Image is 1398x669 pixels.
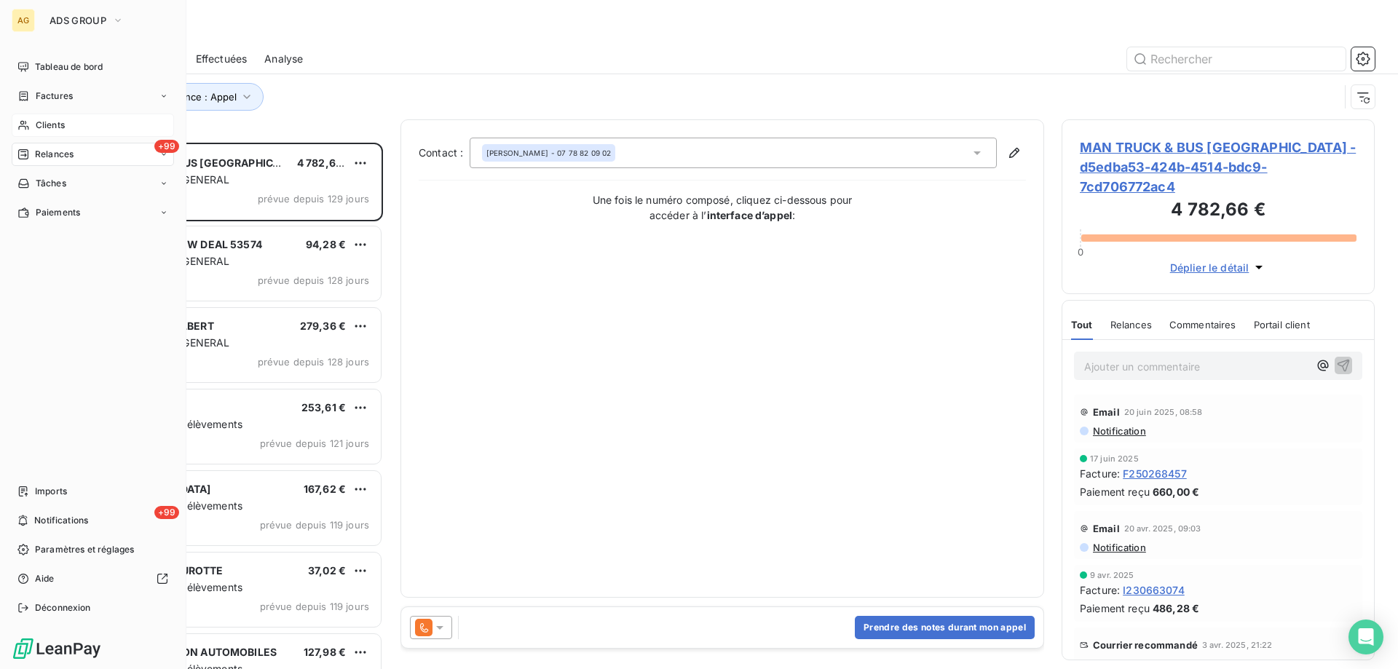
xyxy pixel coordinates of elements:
span: Effectuées [196,52,248,66]
span: 0 [1078,246,1083,258]
span: +99 [154,140,179,153]
span: prévue depuis 129 jours [258,193,369,205]
span: Analyse [264,52,303,66]
span: prévue depuis 128 jours [258,356,369,368]
span: Clients [36,119,65,132]
img: Logo LeanPay [12,637,102,660]
span: prévue depuis 121 jours [260,438,369,449]
span: Paiement reçu [1080,484,1150,499]
span: Aide [35,572,55,585]
span: 486,28 € [1153,601,1199,616]
span: Notification [1091,425,1146,437]
div: grid [70,143,383,669]
a: Aide [12,567,174,590]
span: 127,98 € [304,646,346,658]
span: Notification [1091,542,1146,553]
span: F250268457 [1123,466,1187,481]
span: prévue depuis 119 jours [260,519,369,531]
span: Déconnexion [35,601,91,614]
span: SARL ROUSSILLON AUTOMOBILES [103,646,277,658]
span: 20 avr. 2025, 09:03 [1124,524,1201,533]
span: Notifications [34,514,88,527]
div: - 07 78 82 09 02 [486,148,611,158]
span: Tableau de bord [35,60,103,74]
span: Paramètres et réglages [35,543,134,556]
span: I230663074 [1123,582,1185,598]
h3: 4 782,66 € [1080,197,1356,226]
span: Email [1093,523,1120,534]
span: Déplier le détail [1170,260,1249,275]
span: Factures [36,90,73,103]
span: Imports [35,485,67,498]
span: prévue depuis 119 jours [260,601,369,612]
span: Relances [35,148,74,161]
span: 4 782,66 € [297,157,352,169]
span: 9 avr. 2025 [1090,571,1134,579]
span: Facture : [1080,582,1120,598]
span: 253,61 € [301,401,346,413]
span: 3 avr. 2025, 21:22 [1202,641,1273,649]
span: Commentaires [1169,319,1236,330]
button: Déplier le détail [1166,259,1271,276]
span: 660,00 € [1153,484,1199,499]
span: 20 juin 2025, 08:58 [1124,408,1203,416]
span: MAN TRUCK & BUS [GEOGRAPHIC_DATA] [103,157,308,169]
span: 167,62 € [304,483,346,495]
span: Email [1093,406,1120,418]
div: AG [12,9,35,32]
span: [PERSON_NAME] [486,148,548,158]
span: Relances [1110,319,1152,330]
span: 17 juin 2025 [1090,454,1139,463]
span: ADS GROUP [50,15,106,26]
button: Prendre des notes durant mon appel [855,616,1035,639]
p: Une fois le numéro composé, cliquez ci-dessous pour accéder à l’ : [577,192,868,223]
span: 37,02 € [308,564,346,577]
input: Rechercher [1127,47,1346,71]
div: Open Intercom Messenger [1348,619,1383,654]
span: 279,36 € [300,320,346,332]
span: Facture : [1080,466,1120,481]
strong: interface d’appel [707,209,793,221]
span: Tâches [36,177,66,190]
span: Courrier recommandé [1093,639,1198,651]
span: prévue depuis 128 jours [258,274,369,286]
span: Paiement reçu [1080,601,1150,616]
span: 94,28 € [306,238,346,250]
span: Portail client [1254,319,1310,330]
span: Paiements [36,206,80,219]
span: +99 [154,506,179,519]
span: MAN TRUCK & BUS [GEOGRAPHIC_DATA] - d5edba53-424b-4514-bdc9-7cd706772ac4 [1080,138,1356,197]
span: Tout [1071,319,1093,330]
label: Contact : [419,146,470,160]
